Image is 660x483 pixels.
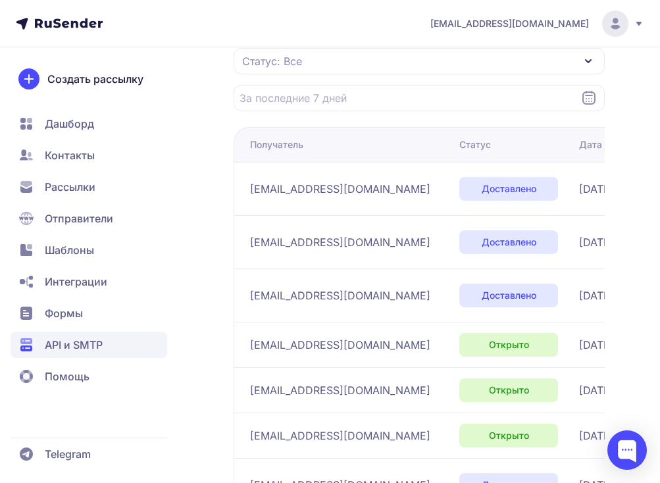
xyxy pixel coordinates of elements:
span: [DATE] 14:32 [579,428,645,444]
span: Дашборд [45,116,94,132]
span: [EMAIL_ADDRESS][DOMAIN_NAME] [250,234,430,250]
span: [EMAIL_ADDRESS][DOMAIN_NAME] [250,428,430,444]
span: Отправители [45,211,113,226]
span: Доставлено [482,182,536,195]
span: Помощь [45,369,89,384]
span: Рассылки [45,179,95,195]
span: Доставлено [482,289,536,302]
div: Дата [579,138,602,151]
span: Интеграции [45,274,107,290]
span: Telegram [45,446,91,462]
span: [EMAIL_ADDRESS][DOMAIN_NAME] [430,17,589,30]
a: Telegram [11,441,167,467]
span: Создать рассылку [47,71,143,87]
span: [EMAIL_ADDRESS][DOMAIN_NAME] [250,181,430,197]
div: Получатель [250,138,303,151]
span: [DATE] 16:10 [579,234,643,250]
span: [DATE] 16:09 [579,288,645,303]
input: Datepicker input [234,85,605,111]
span: API и SMTP [45,337,103,353]
span: [DATE] 14:36 [579,382,645,398]
span: [DATE] 16:12 [579,181,643,197]
span: [DATE] 14:56 [579,337,645,353]
span: Открыто [489,338,529,351]
span: Формы [45,305,83,321]
div: Статус [459,138,491,151]
span: [EMAIL_ADDRESS][DOMAIN_NAME] [250,382,430,398]
span: Открыто [489,429,529,442]
span: Доставлено [482,236,536,249]
span: Статус: Все [242,53,302,69]
span: [EMAIL_ADDRESS][DOMAIN_NAME] [250,288,430,303]
span: [EMAIL_ADDRESS][DOMAIN_NAME] [250,337,430,353]
span: Открыто [489,384,529,397]
span: Контакты [45,147,95,163]
span: Шаблоны [45,242,94,258]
